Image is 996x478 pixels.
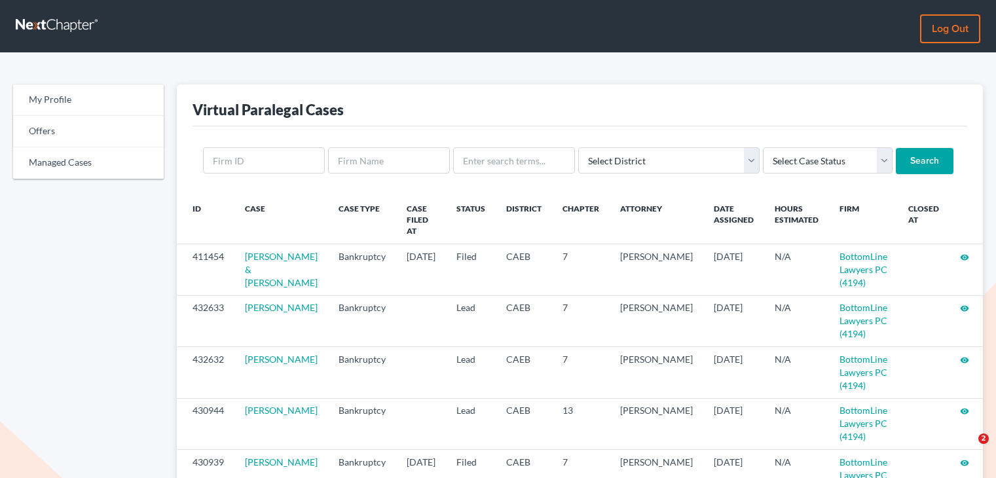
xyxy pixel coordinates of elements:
[960,304,969,313] i: visibility
[203,147,325,174] input: Firm ID
[960,405,969,416] a: visibility
[764,295,829,346] td: N/A
[839,354,887,391] a: BottomLine Lawyers PC (4194)
[610,398,703,449] td: [PERSON_NAME]
[446,295,496,346] td: Lead
[839,405,887,442] a: BottomLine Lawyers PC (4194)
[496,195,552,244] th: District
[610,295,703,346] td: [PERSON_NAME]
[960,253,969,262] i: visibility
[177,398,234,449] td: 430944
[951,433,983,465] iframe: Intercom live chat
[703,195,764,244] th: Date Assigned
[328,398,396,449] td: Bankruptcy
[328,295,396,346] td: Bankruptcy
[245,251,318,288] a: [PERSON_NAME] & [PERSON_NAME]
[703,244,764,295] td: [DATE]
[453,147,575,174] input: Enter search terms...
[328,347,396,398] td: Bankruptcy
[496,244,552,295] td: CAEB
[829,195,898,244] th: Firm
[193,100,344,119] div: Virtual Paralegal Cases
[13,147,164,179] a: Managed Cases
[177,347,234,398] td: 432632
[13,84,164,116] a: My Profile
[960,407,969,416] i: visibility
[978,433,989,444] span: 2
[960,356,969,365] i: visibility
[552,347,610,398] td: 7
[960,302,969,313] a: visibility
[764,195,829,244] th: Hours Estimated
[898,195,950,244] th: Closed at
[764,398,829,449] td: N/A
[446,195,496,244] th: Status
[960,456,969,468] a: visibility
[610,195,703,244] th: Attorney
[496,295,552,346] td: CAEB
[703,347,764,398] td: [DATE]
[328,147,450,174] input: Firm Name
[234,195,328,244] th: Case
[245,354,318,365] a: [PERSON_NAME]
[764,244,829,295] td: N/A
[245,456,318,468] a: [PERSON_NAME]
[552,295,610,346] td: 7
[960,251,969,262] a: visibility
[177,195,234,244] th: ID
[446,398,496,449] td: Lead
[703,295,764,346] td: [DATE]
[328,195,396,244] th: Case Type
[328,244,396,295] td: Bankruptcy
[920,14,980,43] a: Log out
[703,398,764,449] td: [DATE]
[177,244,234,295] td: 411454
[839,251,887,288] a: BottomLine Lawyers PC (4194)
[610,347,703,398] td: [PERSON_NAME]
[496,398,552,449] td: CAEB
[446,347,496,398] td: Lead
[610,244,703,295] td: [PERSON_NAME]
[552,244,610,295] td: 7
[396,244,446,295] td: [DATE]
[245,302,318,313] a: [PERSON_NAME]
[896,148,953,174] input: Search
[396,195,446,244] th: Case Filed At
[245,405,318,416] a: [PERSON_NAME]
[552,398,610,449] td: 13
[177,295,234,346] td: 432633
[496,347,552,398] td: CAEB
[764,347,829,398] td: N/A
[446,244,496,295] td: Filed
[552,195,610,244] th: Chapter
[13,116,164,147] a: Offers
[960,354,969,365] a: visibility
[839,302,887,339] a: BottomLine Lawyers PC (4194)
